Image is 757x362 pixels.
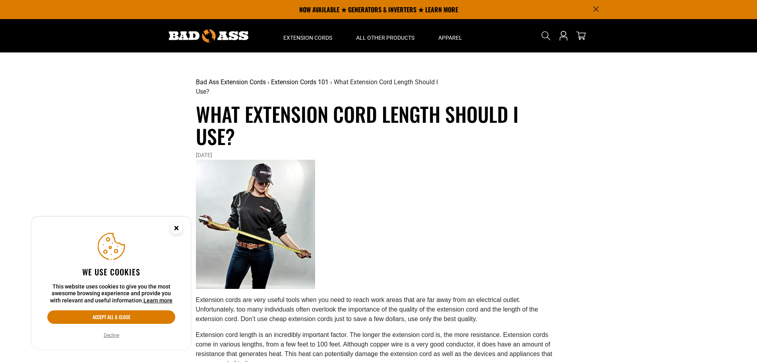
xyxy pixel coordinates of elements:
aside: Cookie Consent [32,217,191,350]
p: This website uses cookies to give you the most awesome browsing experience and provide you with r... [47,283,175,304]
span: › [330,78,332,86]
h1: What Extension Cord Length Should I Use? [196,103,561,147]
span: › [267,78,269,86]
button: Accept all & close [47,310,175,324]
span: Apparel [438,34,462,41]
h2: We use cookies [47,267,175,277]
summary: Search [540,29,552,42]
summary: Apparel [426,19,474,52]
nav: breadcrumbs [196,77,439,97]
summary: Extension Cords [271,19,344,52]
a: Extension Cords 101 [271,78,329,86]
a: Learn more [143,297,172,304]
button: Decline [101,331,122,339]
time: [DATE] [196,152,212,158]
span: Extension Cords [283,34,332,41]
span: All Other Products [356,34,414,41]
img: woman measures for extension cord [196,160,315,289]
img: Bad Ass Extension Cords [169,29,248,43]
summary: All Other Products [344,19,426,52]
span: Extension cords are very useful tools when you need to reach work areas that are far away from an... [196,296,538,322]
a: Bad Ass Extension Cords [196,78,266,86]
